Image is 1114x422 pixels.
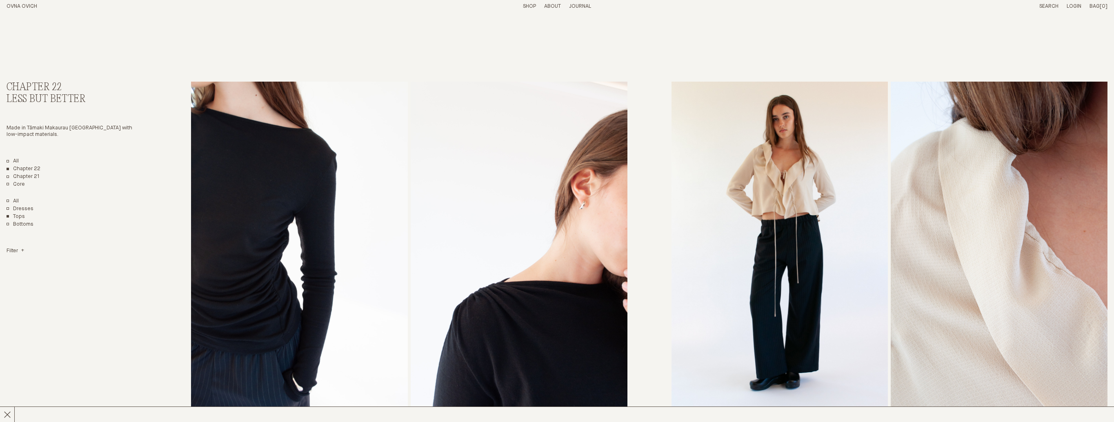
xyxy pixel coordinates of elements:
[7,82,138,93] h2: Chapter 22
[7,173,40,180] a: Chapter 21
[1039,4,1058,9] a: Search
[7,125,138,139] p: Made in Tāmaki Makaurau [GEOGRAPHIC_DATA] with low-impact materials.
[1090,4,1100,9] span: Bag
[7,181,25,188] a: Core
[7,206,33,213] a: Dresses
[7,166,40,173] a: Chapter 22
[544,3,561,10] summary: About
[672,82,888,409] img: Shall We Blouse
[569,4,591,9] a: Journal
[1067,4,1081,9] a: Login
[1100,4,1107,9] span: [0]
[191,82,408,409] img: Umar Top
[523,4,536,9] a: Shop
[7,221,33,228] a: Bottoms
[7,213,25,220] a: Tops
[7,4,37,9] a: Home
[7,248,24,255] summary: Filter
[7,93,138,105] h3: Less But Better
[7,158,19,165] a: All
[7,198,19,205] a: Show All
